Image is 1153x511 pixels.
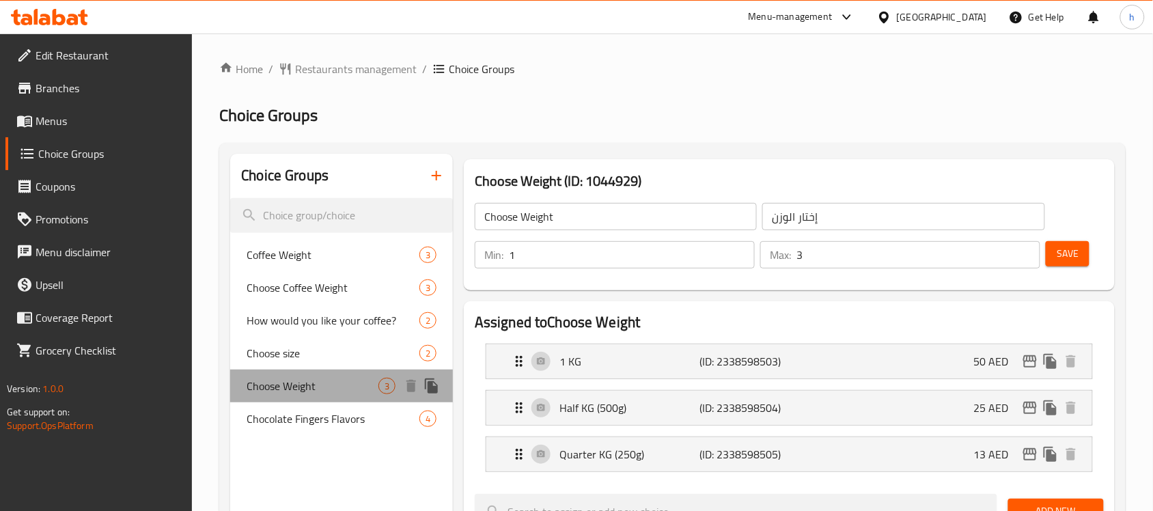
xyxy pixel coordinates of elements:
[1020,351,1040,372] button: edit
[230,337,453,370] div: Choose size2
[38,146,182,162] span: Choice Groups
[475,170,1104,192] h3: Choose Weight (ID: 1044929)
[484,247,503,263] p: Min:
[247,345,419,361] span: Choose size
[974,446,1020,462] p: 13 AED
[559,400,699,416] p: Half KG (500g)
[486,391,1092,425] div: Expand
[5,137,193,170] a: Choice Groups
[486,437,1092,471] div: Expand
[36,80,182,96] span: Branches
[421,376,442,396] button: duplicate
[1020,444,1040,465] button: edit
[7,403,70,421] span: Get support on:
[219,61,1126,77] nav: breadcrumb
[247,312,419,329] span: How would you like your coffee?
[247,411,419,427] span: Chocolate Fingers Flavors
[1057,245,1079,262] span: Save
[420,347,436,360] span: 2
[36,211,182,227] span: Promotions
[475,312,1104,333] h2: Assigned to Choose Weight
[5,170,193,203] a: Coupons
[295,61,417,77] span: Restaurants management
[5,301,193,334] a: Coverage Report
[36,47,182,64] span: Edit Restaurant
[36,113,182,129] span: Menus
[241,165,329,186] h2: Choice Groups
[1020,398,1040,418] button: edit
[974,400,1020,416] p: 25 AED
[247,247,419,263] span: Coffee Weight
[279,61,417,77] a: Restaurants management
[749,9,833,25] div: Menu-management
[230,304,453,337] div: How would you like your coffee?2
[559,446,699,462] p: Quarter KG (250g)
[699,400,793,416] p: (ID: 2338598504)
[1040,351,1061,372] button: duplicate
[36,244,182,260] span: Menu disclaimer
[219,61,263,77] a: Home
[420,281,436,294] span: 3
[5,72,193,105] a: Branches
[379,380,395,393] span: 3
[422,61,427,77] li: /
[1061,351,1081,372] button: delete
[1046,241,1089,266] button: Save
[5,236,193,268] a: Menu disclaimer
[699,353,793,370] p: (ID: 2338598503)
[230,238,453,271] div: Coffee Weight3
[420,413,436,426] span: 4
[699,446,793,462] p: (ID: 2338598505)
[897,10,987,25] div: [GEOGRAPHIC_DATA]
[401,376,421,396] button: delete
[1130,10,1135,25] span: h
[419,345,436,361] div: Choices
[475,431,1104,478] li: Expand
[247,378,378,394] span: Choose Weight
[559,353,699,370] p: 1 KG
[5,268,193,301] a: Upsell
[5,203,193,236] a: Promotions
[219,100,318,130] span: Choice Groups
[378,378,395,394] div: Choices
[420,314,436,327] span: 2
[1040,444,1061,465] button: duplicate
[486,344,1092,378] div: Expand
[5,39,193,72] a: Edit Restaurant
[449,61,514,77] span: Choice Groups
[230,198,453,233] input: search
[1061,398,1081,418] button: delete
[419,279,436,296] div: Choices
[420,249,436,262] span: 3
[230,271,453,304] div: Choose Coffee Weight3
[475,385,1104,431] li: Expand
[268,61,273,77] li: /
[36,277,182,293] span: Upsell
[5,105,193,137] a: Menus
[247,279,419,296] span: Choose Coffee Weight
[36,309,182,326] span: Coverage Report
[419,247,436,263] div: Choices
[1040,398,1061,418] button: duplicate
[475,338,1104,385] li: Expand
[5,334,193,367] a: Grocery Checklist
[770,247,791,263] p: Max:
[7,380,40,398] span: Version:
[974,353,1020,370] p: 50 AED
[1061,444,1081,465] button: delete
[36,178,182,195] span: Coupons
[419,312,436,329] div: Choices
[42,380,64,398] span: 1.0.0
[36,342,182,359] span: Grocery Checklist
[230,370,453,402] div: Choose Weight3deleteduplicate
[7,417,94,434] a: Support.OpsPlatform
[230,402,453,435] div: Chocolate Fingers Flavors4
[419,411,436,427] div: Choices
